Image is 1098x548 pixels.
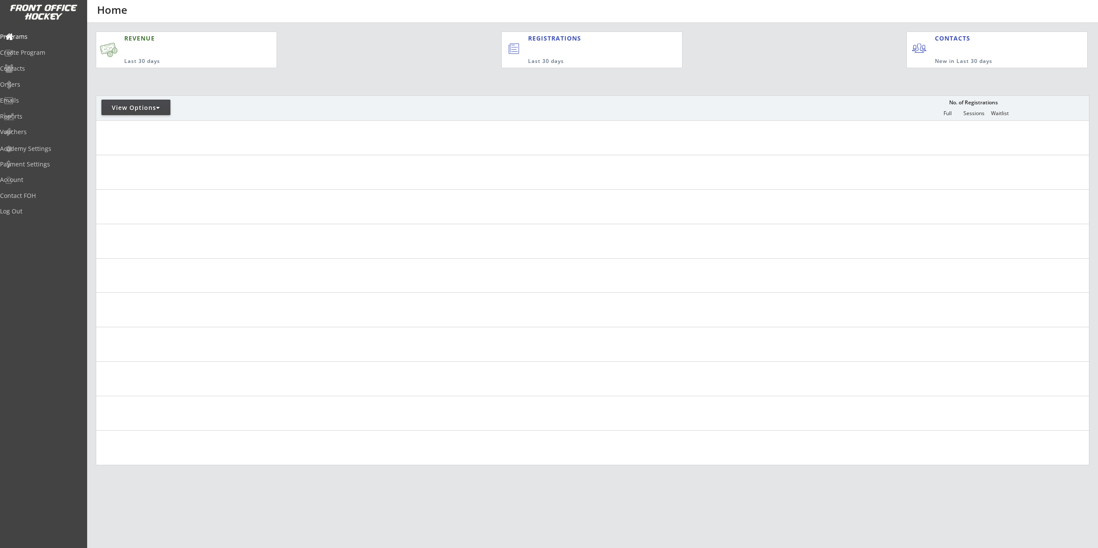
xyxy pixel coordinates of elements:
[947,100,1000,106] div: No. of Registrations
[961,110,987,116] div: Sessions
[934,110,960,116] div: Full
[124,34,235,43] div: REVENUE
[987,110,1013,116] div: Waitlist
[935,58,1047,65] div: New in Last 30 days
[101,103,170,112] div: View Options
[935,34,974,43] div: CONTACTS
[528,58,647,65] div: Last 30 days
[124,58,235,65] div: Last 30 days
[528,34,642,43] div: REGISTRATIONS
